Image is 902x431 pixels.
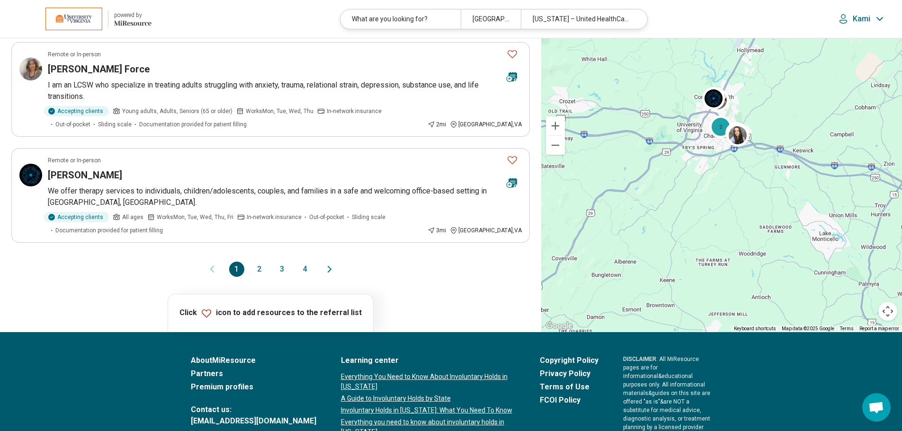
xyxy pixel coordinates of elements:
p: I am an LCSW who specialize in treating adults struggling with anxiety, trauma, relational strain... [48,79,522,102]
div: 2 [709,115,732,138]
div: What are you looking for? [340,9,461,29]
button: Zoom in [546,116,565,135]
h3: [PERSON_NAME] [48,168,122,182]
span: Sliding scale [98,120,132,129]
p: We offer therapy services to individuals, children/adolescents, couples, and families in a safe a... [48,185,522,208]
a: [EMAIL_ADDRESS][DOMAIN_NAME] [191,415,316,427]
h3: [PERSON_NAME] Force [48,62,150,76]
button: 4 [297,262,313,277]
button: 1 [229,262,244,277]
a: Learning center [341,355,515,366]
button: Zoom out [546,136,565,155]
div: [GEOGRAPHIC_DATA] , VA [450,120,522,129]
p: Remote or In-person [48,50,101,59]
div: [GEOGRAPHIC_DATA], [GEOGRAPHIC_DATA] [461,9,521,29]
a: University of Virginiapowered by [15,8,152,30]
a: FCOI Policy [540,395,598,406]
span: Map data ©2025 Google [782,326,834,331]
div: [US_STATE] – United HealthCare Student Resources [521,9,641,29]
span: In-network insurance [247,213,302,221]
span: DISCLAIMER [623,356,656,362]
a: Partners [191,368,316,379]
button: 2 [252,262,267,277]
a: Premium profiles [191,381,316,393]
img: University of Virginia [45,8,102,30]
a: Terms of Use [540,381,598,393]
button: Map camera controls [878,302,897,321]
button: Favorite [503,150,522,170]
p: Remote or In-person [48,156,101,165]
span: Out-of-pocket [55,120,90,129]
span: Contact us: [191,404,316,415]
p: Kami [853,14,870,24]
button: Next page [324,262,335,277]
div: 3 mi [428,226,446,235]
div: Accepting clients [44,212,109,222]
img: Google [544,320,575,332]
a: Involuntary Holds in [US_STATE]: What You Need To Know [341,405,515,415]
span: Sliding scale [352,213,385,221]
a: A Guide to Involuntary Holds by State [341,394,515,404]
a: Privacy Policy [540,368,598,379]
a: Open this area in Google Maps (opens a new window) [544,320,575,332]
div: Accepting clients [44,106,109,116]
span: Documentation provided for patient filling [55,226,163,235]
button: Favorite [503,44,522,64]
span: All ages [122,213,143,221]
a: Everything You Need to Know About Involuntary Holds in [US_STATE] [341,372,515,392]
div: Open chat [862,393,891,422]
div: 2 mi [428,120,446,129]
button: 3 [275,262,290,277]
span: In-network insurance [327,107,382,115]
span: Documentation provided for patient filling [139,120,247,129]
span: Works Mon, Tue, Wed, Thu, Fri [157,213,233,221]
a: Terms (opens in new tab) [840,326,854,331]
button: Previous page [206,262,218,277]
span: Young adults, Adults, Seniors (65 or older) [122,107,232,115]
span: Out-of-pocket [309,213,344,221]
a: Copyright Policy [540,355,598,366]
span: Works Mon, Tue, Wed, Thu [246,107,313,115]
a: AboutMiResource [191,355,316,366]
button: Keyboard shortcuts [734,325,776,332]
div: [GEOGRAPHIC_DATA] , VA [450,226,522,235]
p: Click icon to add resources to the referral list [179,308,362,319]
div: powered by [114,11,152,19]
a: Report a map error [859,326,899,331]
